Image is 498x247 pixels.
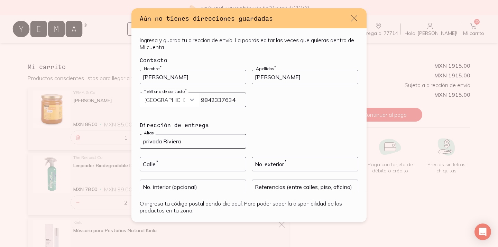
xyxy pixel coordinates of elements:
h3: Aún no tienes direcciones guardadas [140,14,350,23]
label: Apellidos [254,66,278,71]
a: clic aquí. [222,200,243,207]
h4: Contacto [140,56,358,64]
p: Ingresa y guarda tu dirección de envío. La podrás editar las veces que quieras dentro de Mi cuenta. [140,37,358,50]
label: Nombre [142,66,163,71]
label: Teléfono de contacto [142,89,188,94]
p: O ingresa tu código postal dando Para poder saber la disponibilidad de los productos en tu zona. [140,200,358,214]
label: Alias [142,130,156,135]
div: Open Intercom Messenger [474,224,491,240]
h4: Dirección de entrega [140,121,358,129]
input: Ej: Casa, Oficina, Depa mamá [140,134,246,148]
div: default [131,8,367,222]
